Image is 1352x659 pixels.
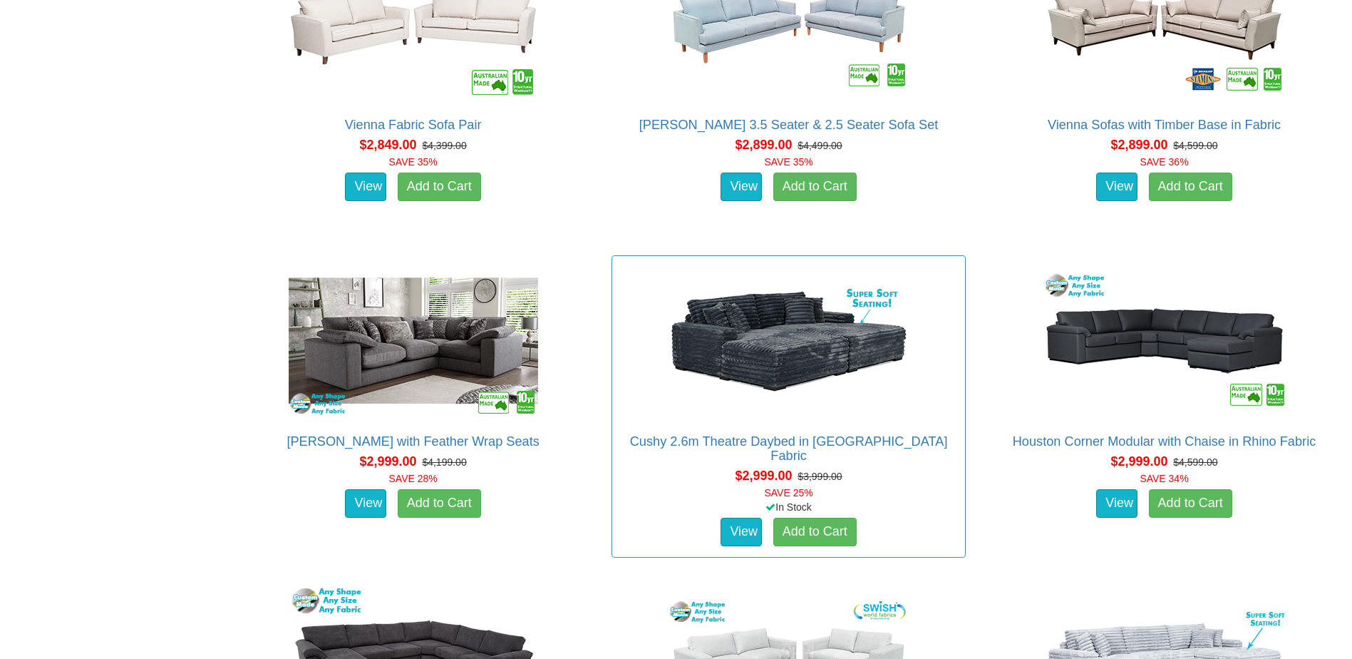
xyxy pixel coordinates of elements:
[798,140,842,151] del: $4,499.00
[735,138,792,152] span: $2,899.00
[1048,118,1281,132] a: Vienna Sofas with Timber Base in Fabric
[345,489,386,518] a: View
[764,156,812,168] font: SAVE 35%
[630,434,948,463] a: Cushy 2.6m Theatre Daybed in [GEOGRAPHIC_DATA] Fabric
[1110,138,1167,152] span: $2,899.00
[398,489,481,518] a: Add to Cart
[1140,156,1188,168] font: SAVE 36%
[721,518,762,546] a: View
[1096,489,1137,518] a: View
[721,173,762,201] a: View
[389,473,438,484] font: SAVE 28%
[345,173,386,201] a: View
[773,173,857,201] a: Add to Cart
[1173,456,1217,468] del: $4,599.00
[1149,489,1232,518] a: Add to Cart
[798,471,842,482] del: $3,999.00
[661,263,917,420] img: Cushy 2.6m Theatre Daybed in Jumbo Cord Fabric
[1149,173,1232,201] a: Add to Cart
[287,434,539,449] a: [PERSON_NAME] with Feather Wrap Seats
[422,456,466,468] del: $4,199.00
[609,500,969,514] div: In Stock
[1173,140,1217,151] del: $4,599.00
[1096,173,1137,201] a: View
[1140,473,1188,484] font: SAVE 34%
[398,173,481,201] a: Add to Cart
[422,140,466,151] del: $4,399.00
[639,118,939,132] a: [PERSON_NAME] 3.5 Seater & 2.5 Seater Sofa Set
[773,518,857,546] a: Add to Cart
[285,263,542,420] img: Erika Corner with Feather Wrap Seats
[345,118,482,132] a: Vienna Fabric Sofa Pair
[764,487,812,499] font: SAVE 25%
[735,469,792,483] span: $2,999.00
[1110,454,1167,469] span: $2,999.00
[1013,434,1316,449] a: Houston Corner Modular with Chaise in Rhino Fabric
[360,138,417,152] span: $2,849.00
[1036,263,1293,420] img: Houston Corner Modular with Chaise in Rhino Fabric
[389,156,438,168] font: SAVE 35%
[360,454,417,469] span: $2,999.00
